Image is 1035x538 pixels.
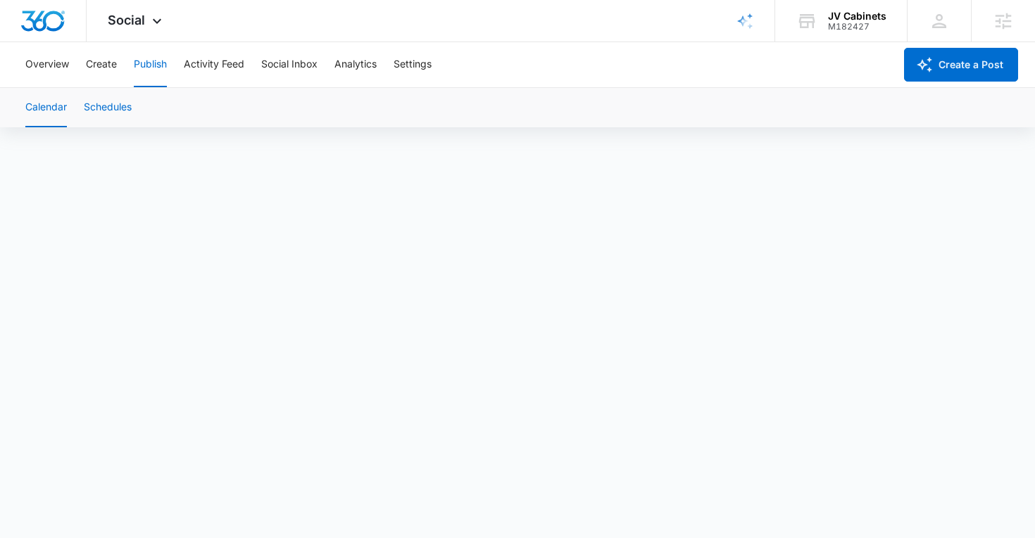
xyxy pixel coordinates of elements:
[108,13,145,27] span: Social
[84,88,132,127] button: Schedules
[25,42,69,87] button: Overview
[86,42,117,87] button: Create
[828,22,886,32] div: account id
[25,88,67,127] button: Calendar
[904,48,1018,82] button: Create a Post
[828,11,886,22] div: account name
[261,42,318,87] button: Social Inbox
[394,42,432,87] button: Settings
[184,42,244,87] button: Activity Feed
[134,42,167,87] button: Publish
[334,42,377,87] button: Analytics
